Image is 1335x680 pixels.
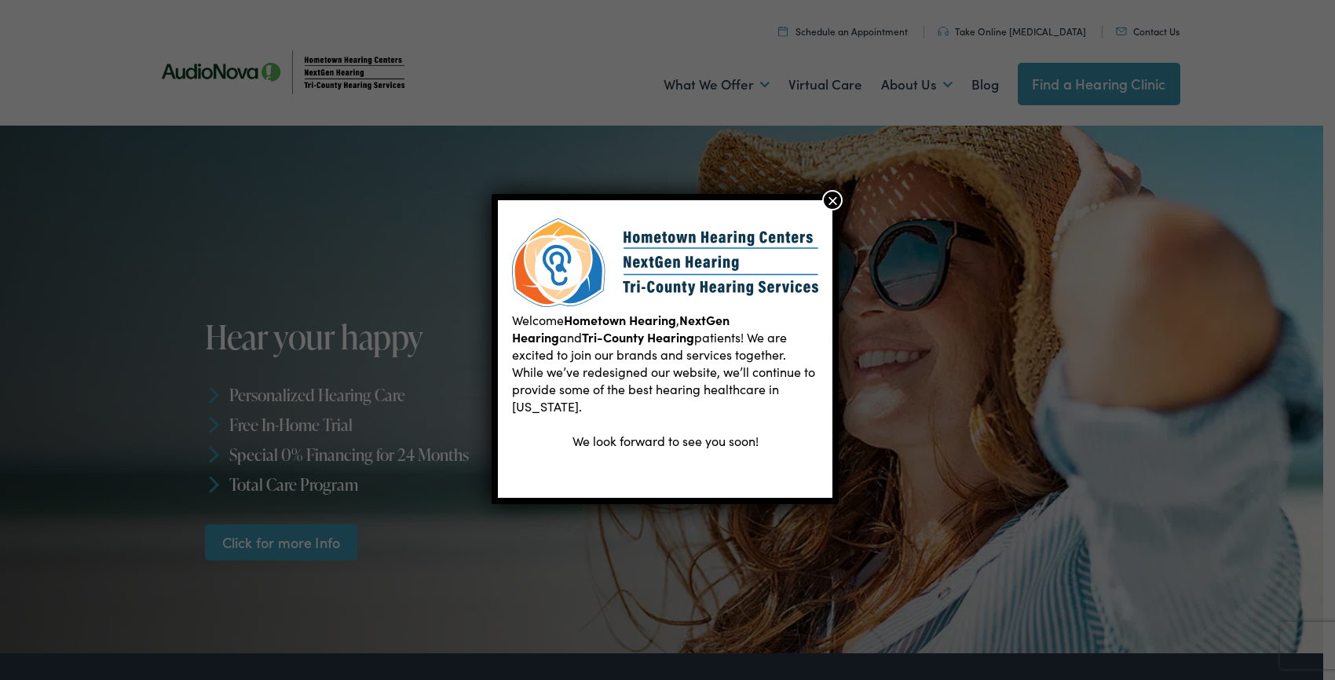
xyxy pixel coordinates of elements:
[582,328,694,345] b: Tri-County Hearing
[512,311,815,415] span: Welcome , and patients! We are excited to join our brands and services together. While we’ve rede...
[572,432,759,449] span: We look forward to see you soon!
[564,311,676,328] b: Hometown Hearing
[512,311,730,345] b: NextGen Hearing
[822,190,843,210] button: Close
